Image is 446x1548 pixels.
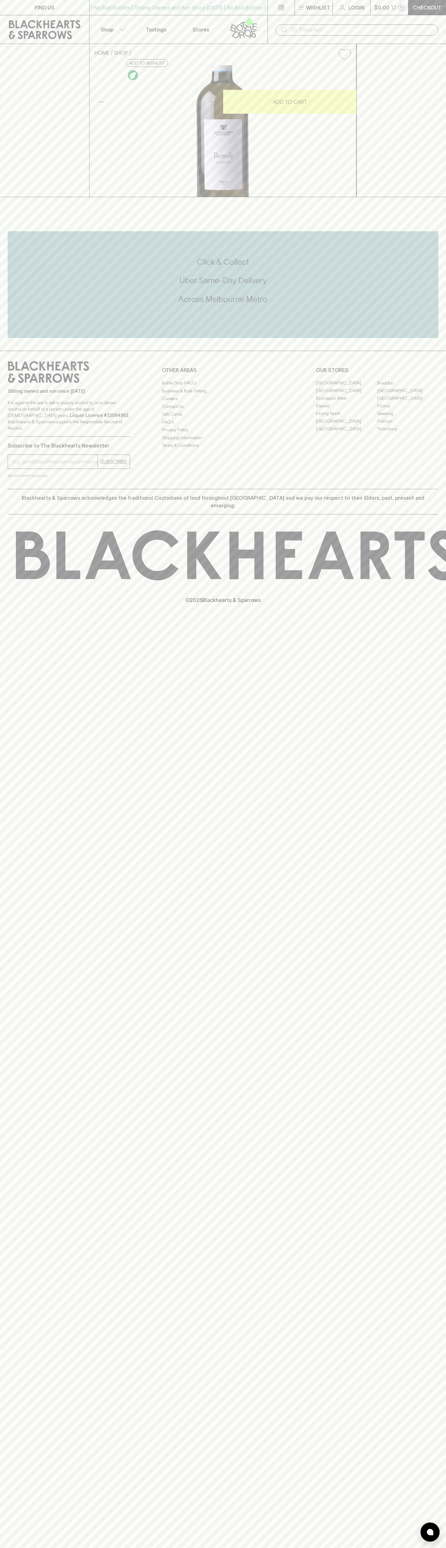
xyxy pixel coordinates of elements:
[126,68,140,82] a: Organic
[377,402,438,410] a: Fitzroy
[101,26,113,33] p: Shop
[8,472,130,479] p: We will never spam you
[377,410,438,417] a: Geelong
[427,1529,433,1535] img: bubble-icon
[316,379,377,387] a: [GEOGRAPHIC_DATA]
[8,399,130,431] p: It is against the law to sell or supply alcohol to, or to obtain alcohol on behalf of a person un...
[306,4,330,11] p: Wishlist
[146,26,166,33] p: Tastings
[162,403,284,410] a: Contact Us
[126,59,168,67] button: Add to wishlist
[100,458,127,466] p: SUBSCRIBE
[8,231,438,338] div: Call to action block
[35,4,55,11] p: FIND US
[179,15,223,44] a: Stores
[134,15,179,44] a: Tastings
[316,425,377,433] a: [GEOGRAPHIC_DATA]
[377,394,438,402] a: [GEOGRAPHIC_DATA]
[162,366,284,374] p: OTHER AREAS
[162,395,284,403] a: Careers
[377,387,438,394] a: [GEOGRAPHIC_DATA]
[291,25,433,35] input: Try "Pinot noir"
[316,387,377,394] a: [GEOGRAPHIC_DATA]
[70,413,128,418] strong: Liquor License #32064953
[374,4,390,11] p: $0.00
[377,425,438,433] a: Thornbury
[12,494,434,509] p: Blackhearts & Sparrows acknowledges the traditional Custodians of land throughout [GEOGRAPHIC_DAT...
[114,50,128,56] a: SHOP
[316,394,377,402] a: Brunswick West
[348,4,364,11] p: Login
[162,434,284,441] a: Shipping Information
[162,379,284,387] a: Bottle Drop FAQ's
[162,387,284,395] a: Business & Bulk Gifting
[273,98,307,106] p: ADD TO CART
[413,4,442,11] p: Checkout
[8,294,438,305] h5: Across Melbourne Metro
[13,457,98,467] input: e.g. jane@blackheartsandsparrows.com.au
[8,388,130,394] p: Sibling owned and run since [DATE]
[336,47,354,63] button: Add to wishlist
[162,411,284,418] a: Gift Cards
[162,426,284,434] a: Privacy Policy
[162,442,284,449] a: Terms & Conditions
[316,402,377,410] a: Elwood
[128,70,138,80] img: Organic
[8,275,438,286] h5: Uber Same-Day Delivery
[8,257,438,267] h5: Click & Collect
[162,418,284,426] a: FAQ's
[316,417,377,425] a: [GEOGRAPHIC_DATA]
[90,15,134,44] button: Shop
[223,90,356,114] button: ADD TO CART
[400,6,403,9] p: 0
[377,379,438,387] a: Braddon
[193,26,209,33] p: Stores
[377,417,438,425] a: Prahran
[98,455,130,469] button: SUBSCRIBE
[316,366,438,374] p: OUR STORES
[316,410,377,417] a: Fitzroy North
[8,442,130,449] p: Subscribe to The Blackhearts Newsletter
[95,50,109,56] a: HOME
[90,65,356,197] img: 40537.png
